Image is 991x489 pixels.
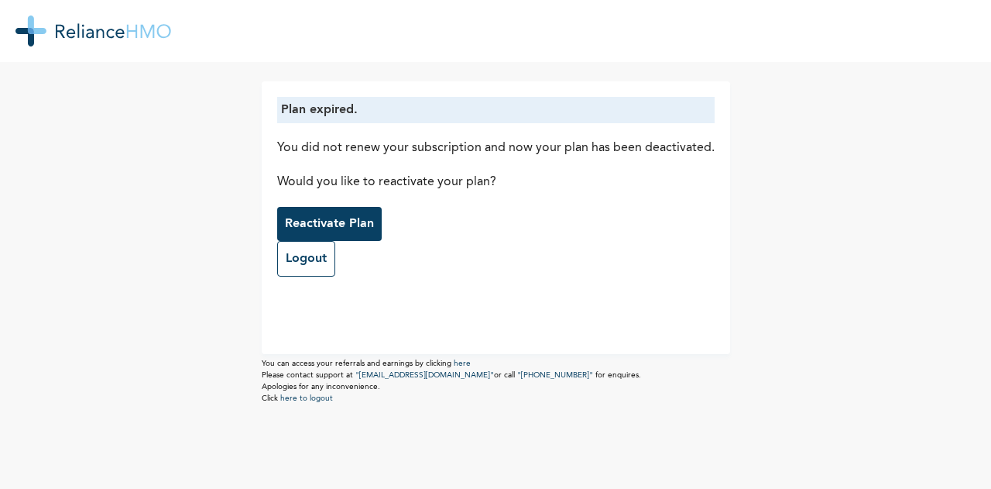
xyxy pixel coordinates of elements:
[262,370,730,393] p: Please contact support at or call for enquires. Apologies for any inconvenience.
[281,101,711,119] p: Plan expired.
[355,371,494,379] a: "[EMAIL_ADDRESS][DOMAIN_NAME]"
[15,15,171,46] img: RelianceHMO
[277,207,382,241] button: Reactivate Plan
[280,394,333,402] a: here to logout
[517,371,593,379] a: "[PHONE_NUMBER]"
[277,139,715,157] p: You did not renew your subscription and now your plan has been deactivated.
[277,173,715,191] p: Would you like to reactivate your plan?
[285,215,374,233] p: Reactivate Plan
[262,393,730,405] p: Click
[277,241,335,277] a: Logout
[262,358,730,370] p: You can access your referrals and earnings by clicking
[454,360,471,367] a: here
